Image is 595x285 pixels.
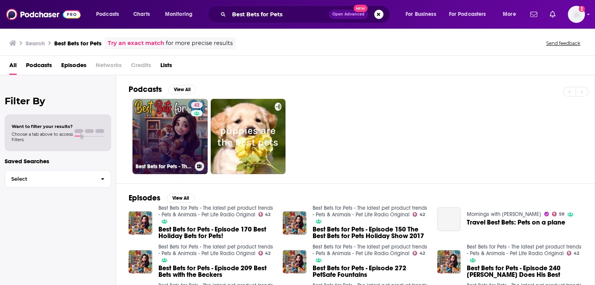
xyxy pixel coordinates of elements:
span: 42 [420,213,425,216]
h3: Best Bets for Pets [54,40,101,47]
h2: Podcasts [129,85,162,94]
a: Lists [160,59,172,75]
a: 42Best Bets for Pets - The latest pet product trends - Pets & Animals - Pet Life Radio Original [132,99,208,174]
button: Show profile menu [568,6,585,23]
h2: Filter By [5,95,111,107]
img: Best Bets for Pets - Episode 150 The Best Bets for Pets Holiday Show 2017 [283,211,306,235]
a: Show notifications dropdown [527,8,540,21]
button: open menu [160,8,203,21]
a: Best Bets for Pets - The latest pet product trends - Pets & Animals - Pet Life Radio Original [467,244,581,257]
a: Charts [128,8,155,21]
a: Best Bets for Pets - Episode 170 Best Holiday Bets for Pets! [158,226,274,239]
a: Best Bets for Pets - Episode 240 Walter Does His Best [467,265,582,278]
span: 42 [265,252,270,255]
span: Select [5,176,95,181]
button: Select [5,170,111,188]
div: Search podcasts, credits, & more... [215,5,397,23]
a: Best Bets for Pets - Episode 209 Best Bets with the Beckers [158,265,274,278]
span: Podcasts [96,9,119,20]
a: 42 [258,212,271,217]
h3: Search [26,40,45,47]
a: Show notifications dropdown [547,8,559,21]
a: 42 [413,251,425,256]
h2: Episodes [129,193,160,203]
span: More [503,9,516,20]
button: open menu [444,8,497,21]
a: Best Bets for Pets - Episode 272 PetSafe Fountains [313,265,428,278]
span: 59 [559,212,564,216]
a: PodcastsView All [129,85,196,94]
img: Best Bets for Pets - Episode 272 PetSafe Fountains [283,250,306,274]
a: Best Bets for Pets - The latest pet product trends - Pets & Animals - Pet Life Radio Original [313,205,427,218]
img: User Profile [568,6,585,23]
svg: Add a profile image [579,6,585,12]
a: Best Bets for Pets - The latest pet product trends - Pets & Animals - Pet Life Radio Original [158,244,273,257]
span: Open Advanced [332,12,365,16]
span: 42 [265,213,270,216]
a: Podcasts [26,59,52,75]
span: Want to filter your results? [12,124,73,129]
img: Best Bets for Pets - Episode 240 Walter Does His Best [437,250,461,274]
button: Send feedback [544,40,583,47]
button: View All [167,193,194,203]
span: 42 [194,102,199,109]
span: Choose a tab above to access filters. [12,131,73,142]
a: 42 [413,212,425,217]
a: Try an exact match [108,39,164,48]
span: Monitoring [165,9,193,20]
a: Best Bets for Pets - Episode 150 The Best Bets for Pets Holiday Show 2017 [313,226,428,239]
a: 59 [552,212,564,216]
button: open menu [400,8,446,21]
span: for more precise results [166,39,233,48]
a: Best Bets for Pets - The latest pet product trends - Pets & Animals - Pet Life Radio Original [158,205,273,218]
a: Travel Best Bets: Pets on a plane [467,219,565,226]
span: Charts [133,9,150,20]
span: For Podcasters [449,9,486,20]
a: 42 [258,251,271,256]
a: 42 [191,102,203,108]
span: 42 [574,252,579,255]
a: Travel Best Bets: Pets on a plane [437,207,461,231]
button: Open AdvancedNew [329,10,368,19]
span: 42 [420,252,425,255]
button: open menu [91,8,129,21]
span: Credits [131,59,151,75]
span: Logged in as rpearson [568,6,585,23]
input: Search podcasts, credits, & more... [229,8,329,21]
a: Episodes [61,59,86,75]
a: All [9,59,17,75]
span: New [354,5,368,12]
a: EpisodesView All [129,193,194,203]
button: open menu [497,8,526,21]
p: Saved Searches [5,157,111,165]
h3: Best Bets for Pets - The latest pet product trends - Pets & Animals - Pet Life Radio Original [136,163,192,170]
a: Best Bets for Pets - The latest pet product trends - Pets & Animals - Pet Life Radio Original [313,244,427,257]
img: Podchaser - Follow, Share and Rate Podcasts [6,7,81,22]
button: View All [168,85,196,94]
img: Best Bets for Pets - Episode 209 Best Bets with the Beckers [129,250,152,274]
a: Mornings with Simi [467,211,541,218]
a: 42 [567,251,579,256]
img: Best Bets for Pets - Episode 170 Best Holiday Bets for Pets! [129,211,152,235]
span: Best Bets for Pets - Episode 240 [PERSON_NAME] Does His Best [467,265,582,278]
span: Networks [96,59,122,75]
span: For Business [406,9,436,20]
